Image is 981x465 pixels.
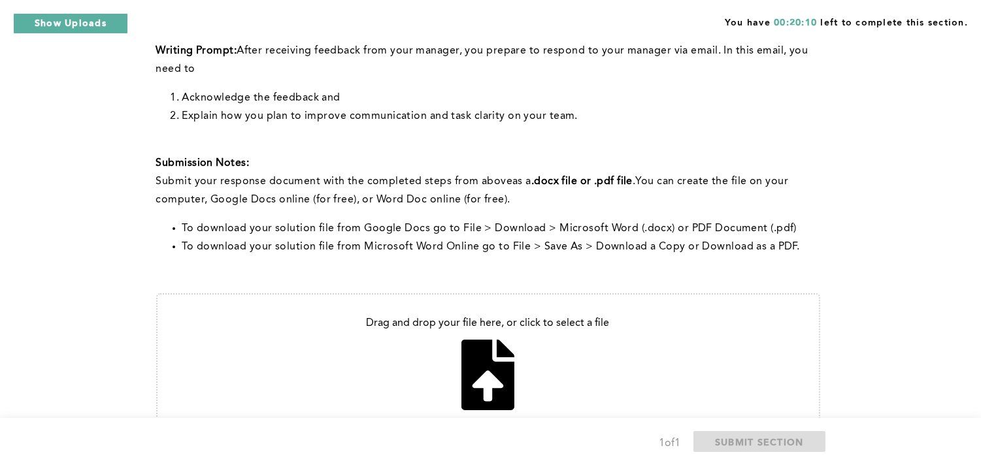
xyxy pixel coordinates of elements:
p: with the completed steps from above You can create the file on your computer, Google Docs online ... [156,172,820,209]
li: To download your solution file from Microsoft Word Online go to File > Save As > Download a Copy ... [182,238,820,256]
span: as a [512,176,531,187]
button: Show Uploads [13,13,128,34]
span: . [633,176,635,187]
span: Submit your response document [156,176,324,187]
button: SUBMIT SECTION [693,431,825,452]
li: To download your solution file from Google Docs go to File > Download > Microsoft Word (.docx) or... [182,219,820,238]
strong: Submission Notes: [156,158,249,168]
span: 00:20:10 [774,18,817,27]
span: Acknowledge the feedback and [182,93,341,103]
strong: .docx file or .pdf file [531,176,633,187]
span: You have left to complete this section. [725,13,968,29]
div: 1 of 1 [659,434,680,453]
span: SUBMIT SECTION [715,436,804,448]
span: Explain how you plan to improve communication and task clarity on your team. [182,111,578,121]
span: After receiving feedback from your manager, you prepare to respond to your manager via email. In ... [156,46,811,74]
strong: Writing Prompt [156,46,234,56]
strong: : [234,46,237,56]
